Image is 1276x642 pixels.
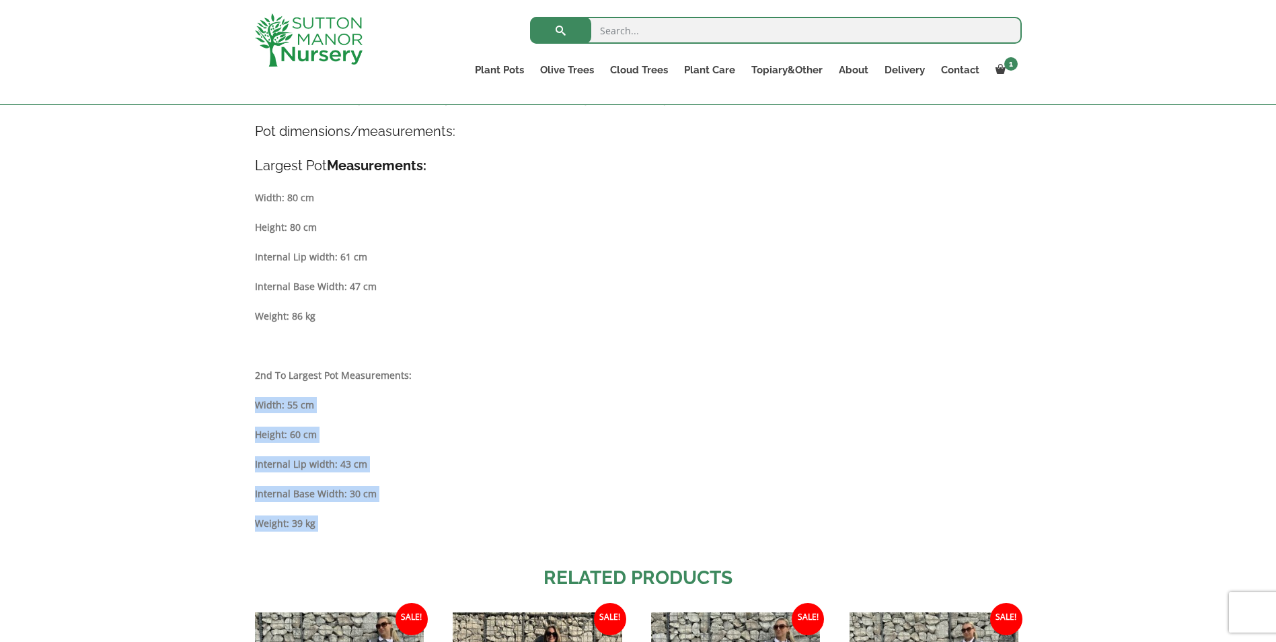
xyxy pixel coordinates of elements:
[594,603,626,635] span: Sale!
[467,61,532,79] a: Plant Pots
[1004,57,1018,71] span: 1
[255,564,1022,592] h2: Related products
[602,61,676,79] a: Cloud Trees
[396,603,428,635] span: Sale!
[792,603,824,635] span: Sale!
[255,280,377,293] strong: Internal Base Width: 47 cm
[255,191,314,204] strong: Width: 80 cm
[255,517,315,530] strong: Weight: 39 kg
[831,61,876,79] a: About
[255,121,1022,142] h4: Pot dimensions/measurements:
[255,13,363,67] img: logo
[990,603,1022,635] span: Sale!
[987,61,1022,79] a: 1
[255,487,377,500] strong: Internal Base Width: 30 cm
[743,61,831,79] a: Topiary&Other
[255,428,317,441] strong: Height: 60 cm
[933,61,987,79] a: Contact
[255,250,367,263] strong: Internal Lip width: 61 cm
[530,17,1022,44] input: Search...
[255,310,315,322] strong: Weight: 86 kg
[255,458,367,470] strong: Internal Lip width: 43 cm
[876,61,933,79] a: Delivery
[327,157,426,174] strong: Measurements:
[532,61,602,79] a: Olive Trees
[676,61,743,79] a: Plant Care
[255,398,314,411] strong: Width: 55 cm
[255,155,1022,176] h4: Largest Pot
[255,369,412,382] strong: 2nd To Largest Pot Measurements:
[255,221,317,234] strong: Height: 80 cm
